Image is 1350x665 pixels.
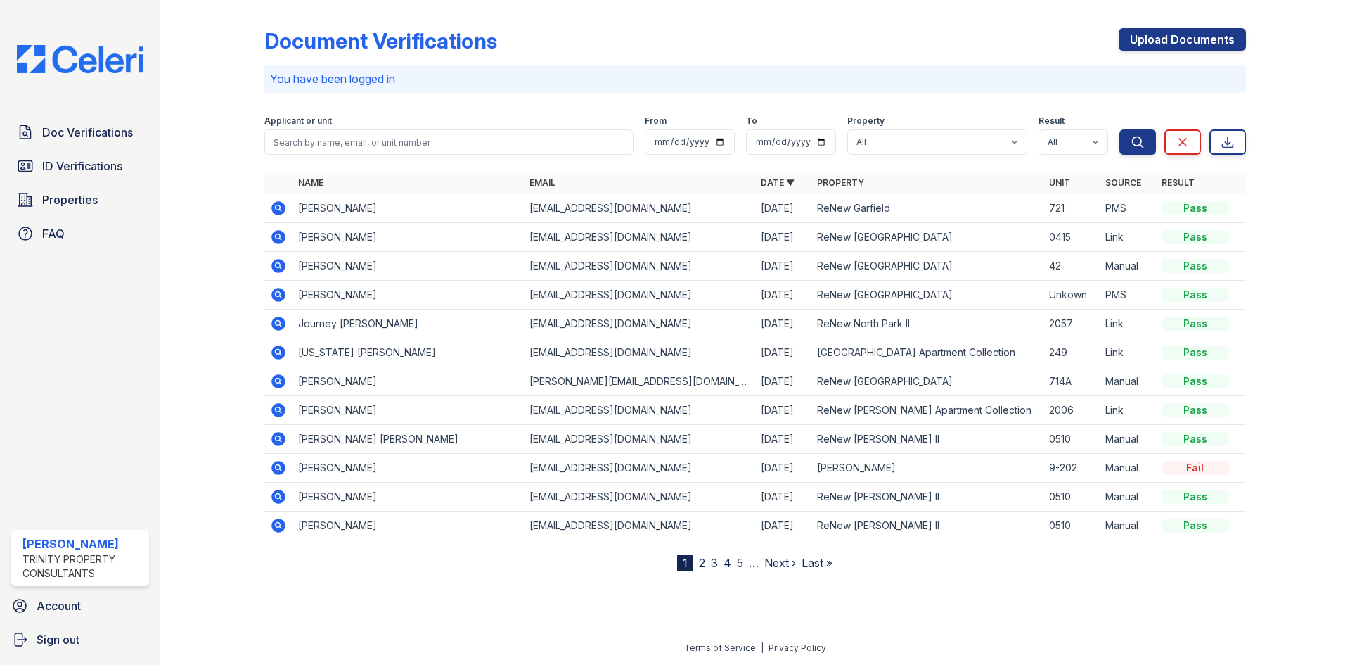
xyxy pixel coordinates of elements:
[811,367,1043,396] td: ReNew [GEOGRAPHIC_DATA]
[37,631,79,648] span: Sign out
[292,281,524,310] td: [PERSON_NAME]
[1043,425,1100,454] td: 0510
[1100,396,1156,425] td: Link
[811,310,1043,338] td: ReNew North Park II
[42,158,122,175] span: ID Verifications
[524,512,755,540] td: [EMAIL_ADDRESS][DOMAIN_NAME]
[811,338,1043,367] td: [GEOGRAPHIC_DATA] Apartment Collection
[524,194,755,223] td: [EMAIL_ADDRESS][DOMAIN_NAME]
[1119,28,1246,51] a: Upload Documents
[524,310,755,338] td: [EMAIL_ADDRESS][DOMAIN_NAME]
[292,367,524,396] td: [PERSON_NAME]
[292,425,524,454] td: [PERSON_NAME] [PERSON_NAME]
[699,556,705,570] a: 2
[292,483,524,512] td: [PERSON_NAME]
[1100,194,1156,223] td: PMS
[1100,223,1156,252] td: Link
[1162,177,1195,188] a: Result
[755,223,811,252] td: [DATE]
[524,223,755,252] td: [EMAIL_ADDRESS][DOMAIN_NAME]
[524,454,755,483] td: [EMAIL_ADDRESS][DOMAIN_NAME]
[755,338,811,367] td: [DATE]
[270,70,1240,87] p: You have been logged in
[755,252,811,281] td: [DATE]
[1043,512,1100,540] td: 0510
[264,115,332,127] label: Applicant or unit
[11,186,149,214] a: Properties
[1100,281,1156,310] td: PMS
[292,310,524,338] td: Journey [PERSON_NAME]
[1162,403,1229,417] div: Pass
[1105,177,1141,188] a: Source
[811,425,1043,454] td: ReNew [PERSON_NAME] II
[42,124,133,141] span: Doc Verifications
[755,194,811,223] td: [DATE]
[1043,338,1100,367] td: 249
[724,556,731,570] a: 4
[22,536,143,552] div: [PERSON_NAME]
[1162,519,1229,533] div: Pass
[1100,310,1156,338] td: Link
[677,555,693,571] div: 1
[769,642,826,653] a: Privacy Policy
[6,45,155,73] img: CE_Logo_Blue-a8612792a0a2168367f1c8372b55b34899dd931a85d93a1a3d3e32e68fde9ad4.png
[1049,177,1070,188] a: Unit
[264,129,634,155] input: Search by name, email, or unit number
[1162,432,1229,446] div: Pass
[1162,230,1229,244] div: Pass
[11,220,149,248] a: FAQ
[811,483,1043,512] td: ReNew [PERSON_NAME] II
[524,338,755,367] td: [EMAIL_ADDRESS][DOMAIN_NAME]
[1043,367,1100,396] td: 714A
[755,310,811,338] td: [DATE]
[811,252,1043,281] td: ReNew [GEOGRAPHIC_DATA]
[645,115,667,127] label: From
[1162,288,1229,302] div: Pass
[292,252,524,281] td: [PERSON_NAME]
[22,552,143,581] div: Trinity Property Consultants
[1043,454,1100,483] td: 9-202
[1162,461,1229,475] div: Fail
[1043,483,1100,512] td: 0510
[42,191,98,208] span: Properties
[811,512,1043,540] td: ReNew [PERSON_NAME] II
[811,223,1043,252] td: ReNew [GEOGRAPHIC_DATA]
[1043,310,1100,338] td: 2057
[755,454,811,483] td: [DATE]
[292,512,524,540] td: [PERSON_NAME]
[755,483,811,512] td: [DATE]
[764,556,796,570] a: Next ›
[1100,252,1156,281] td: Manual
[1043,252,1100,281] td: 42
[1100,425,1156,454] td: Manual
[811,281,1043,310] td: ReNew [GEOGRAPHIC_DATA]
[711,556,718,570] a: 3
[755,512,811,540] td: [DATE]
[755,367,811,396] td: [DATE]
[755,281,811,310] td: [DATE]
[524,425,755,454] td: [EMAIL_ADDRESS][DOMAIN_NAME]
[524,483,755,512] td: [EMAIL_ADDRESS][DOMAIN_NAME]
[1100,483,1156,512] td: Manual
[802,556,832,570] a: Last »
[817,177,864,188] a: Property
[292,396,524,425] td: [PERSON_NAME]
[6,626,155,654] button: Sign out
[524,396,755,425] td: [EMAIL_ADDRESS][DOMAIN_NAME]
[847,115,885,127] label: Property
[292,223,524,252] td: [PERSON_NAME]
[1162,346,1229,360] div: Pass
[524,252,755,281] td: [EMAIL_ADDRESS][DOMAIN_NAME]
[6,592,155,620] a: Account
[1043,281,1100,310] td: Unkown
[746,115,757,127] label: To
[11,152,149,180] a: ID Verifications
[811,454,1043,483] td: [PERSON_NAME]
[1100,338,1156,367] td: Link
[264,28,497,53] div: Document Verifications
[292,194,524,223] td: [PERSON_NAME]
[298,177,323,188] a: Name
[1162,490,1229,504] div: Pass
[1039,115,1065,127] label: Result
[37,597,81,614] span: Account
